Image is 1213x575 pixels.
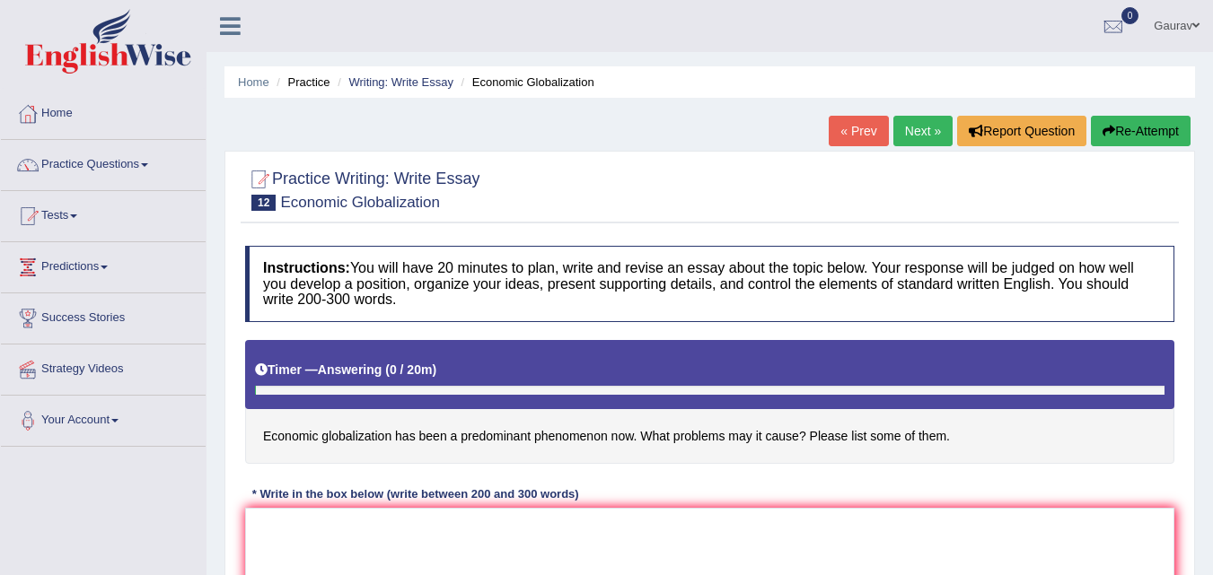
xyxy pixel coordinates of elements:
[1091,116,1191,146] button: Re-Attempt
[280,194,440,211] small: Economic Globalization
[1121,7,1139,24] span: 0
[245,246,1174,322] h4: You will have 20 minutes to plan, write and revise an essay about the topic below. Your response ...
[385,362,390,377] b: (
[272,74,330,91] li: Practice
[1,396,206,440] a: Your Account
[255,363,436,377] h5: Timer —
[957,116,1086,146] button: Report Question
[1,293,206,338] a: Success Stories
[1,140,206,185] a: Practice Questions
[245,166,479,211] h2: Practice Writing: Write Essay
[390,362,432,377] b: 0 / 20m
[318,362,382,377] b: Answering
[829,116,888,146] a: « Prev
[1,89,206,134] a: Home
[251,195,276,211] span: 12
[1,344,206,389] a: Strategy Videos
[1,242,206,287] a: Predictions
[432,362,436,377] b: )
[893,116,953,146] a: Next »
[263,260,350,275] b: Instructions:
[457,74,594,91] li: Economic Globalization
[348,75,453,89] a: Writing: Write Essay
[238,75,269,89] a: Home
[245,486,585,503] div: * Write in the box below (write between 200 and 300 words)
[1,191,206,236] a: Tests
